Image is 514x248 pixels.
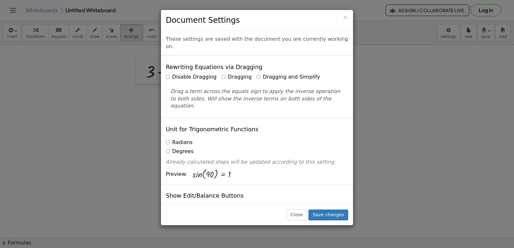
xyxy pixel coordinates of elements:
[342,13,348,21] span: ×
[166,15,348,26] h3: Document Settings
[166,140,170,144] input: Radians
[166,171,187,178] span: Preview:
[166,73,217,81] label: Disable Dragging
[308,210,348,220] button: Save changes
[166,148,194,155] label: Degrees
[166,75,170,79] input: Disable Dragging
[166,149,170,153] input: Degrees
[166,192,244,199] h4: Show Edit/Balance Buttons
[286,210,307,220] button: Close
[256,73,320,81] label: Dragging and Simplify
[166,64,262,70] h4: Rewriting Equations via Dragging
[166,158,348,166] p: Already calculated steps will be updated according to this setting.
[221,75,226,79] input: Dragging
[166,204,241,212] label: Show Edit/Balance Buttons
[166,126,258,133] h4: Unit for Trigonometric Functions
[171,88,343,110] p: Drag a term across the equals sign to apply the inverse operation to both sides. Will show the in...
[221,73,252,81] label: Dragging
[342,14,348,21] button: Close
[166,139,192,146] label: Radians
[256,75,261,79] input: Dragging and Simplify
[161,31,353,56] div: These settings are saved with the document you are currently working on.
